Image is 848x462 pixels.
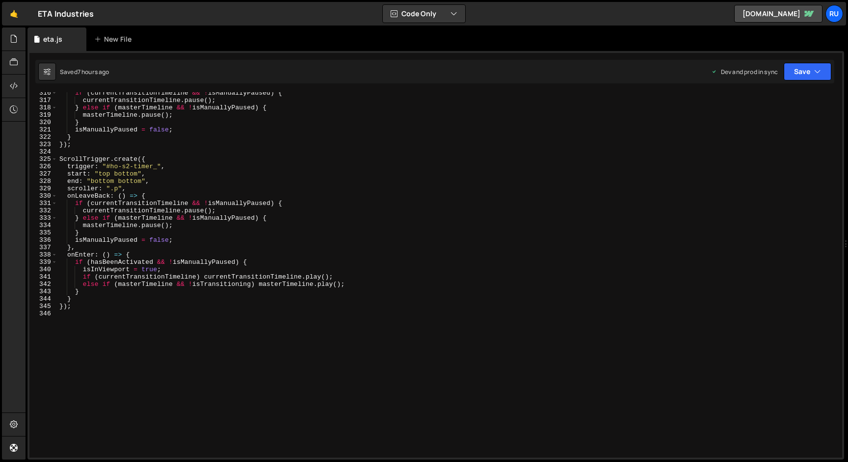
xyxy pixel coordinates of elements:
[29,126,57,133] div: 321
[29,200,57,207] div: 331
[29,104,57,111] div: 318
[29,295,57,303] div: 344
[29,133,57,141] div: 322
[43,34,62,44] div: eta.js
[383,5,465,23] button: Code Only
[29,111,57,119] div: 319
[29,178,57,185] div: 328
[29,163,57,170] div: 326
[94,34,135,44] div: New File
[29,222,57,229] div: 334
[784,63,831,80] button: Save
[29,155,57,163] div: 325
[711,68,778,76] div: Dev and prod in sync
[29,89,57,97] div: 316
[734,5,822,23] a: [DOMAIN_NAME]
[29,258,57,266] div: 339
[29,185,57,192] div: 329
[825,5,843,23] a: Ru
[29,251,57,258] div: 338
[29,236,57,244] div: 336
[29,273,57,281] div: 341
[60,68,109,76] div: Saved
[29,310,57,317] div: 346
[38,8,94,20] div: ETA Industries
[29,214,57,222] div: 333
[29,148,57,155] div: 324
[29,141,57,148] div: 323
[29,229,57,236] div: 335
[29,303,57,310] div: 345
[29,192,57,200] div: 330
[29,97,57,104] div: 317
[78,68,109,76] div: 7 hours ago
[29,266,57,273] div: 340
[2,2,26,26] a: 🤙
[29,244,57,251] div: 337
[29,288,57,295] div: 343
[29,281,57,288] div: 342
[29,207,57,214] div: 332
[29,170,57,178] div: 327
[29,119,57,126] div: 320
